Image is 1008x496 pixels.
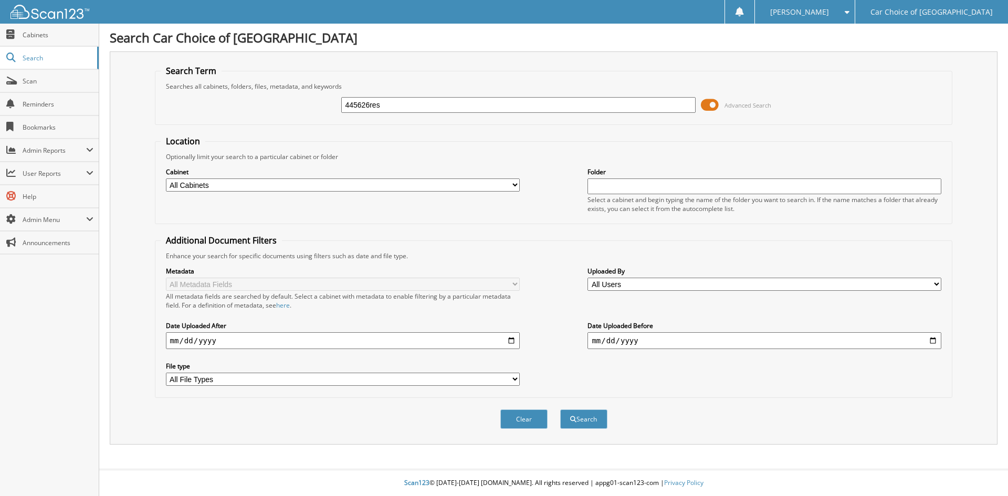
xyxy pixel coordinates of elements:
[23,54,92,62] span: Search
[955,446,1008,496] iframe: Chat Widget
[23,30,93,39] span: Cabinets
[23,123,93,132] span: Bookmarks
[870,9,993,15] span: Car Choice of [GEOGRAPHIC_DATA]
[161,251,947,260] div: Enhance your search for specific documents using filters such as date and file type.
[110,29,997,46] h1: Search Car Choice of [GEOGRAPHIC_DATA]
[587,332,941,349] input: end
[166,267,520,276] label: Metadata
[166,321,520,330] label: Date Uploaded After
[161,235,282,246] legend: Additional Document Filters
[10,5,89,19] img: scan123-logo-white.svg
[161,152,947,161] div: Optionally limit your search to a particular cabinet or folder
[161,135,205,147] legend: Location
[166,332,520,349] input: start
[587,321,941,330] label: Date Uploaded Before
[664,478,703,487] a: Privacy Policy
[724,101,771,109] span: Advanced Search
[560,409,607,429] button: Search
[23,169,86,178] span: User Reports
[161,65,222,77] legend: Search Term
[23,146,86,155] span: Admin Reports
[770,9,829,15] span: [PERSON_NAME]
[23,192,93,201] span: Help
[99,470,1008,496] div: © [DATE]-[DATE] [DOMAIN_NAME]. All rights reserved | appg01-scan123-com |
[23,238,93,247] span: Announcements
[23,77,93,86] span: Scan
[23,100,93,109] span: Reminders
[166,292,520,310] div: All metadata fields are searched by default. Select a cabinet with metadata to enable filtering b...
[500,409,548,429] button: Clear
[166,362,520,371] label: File type
[23,215,86,224] span: Admin Menu
[404,478,429,487] span: Scan123
[161,82,947,91] div: Searches all cabinets, folders, files, metadata, and keywords
[587,195,941,213] div: Select a cabinet and begin typing the name of the folder you want to search in. If the name match...
[587,267,941,276] label: Uploaded By
[166,167,520,176] label: Cabinet
[587,167,941,176] label: Folder
[276,301,290,310] a: here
